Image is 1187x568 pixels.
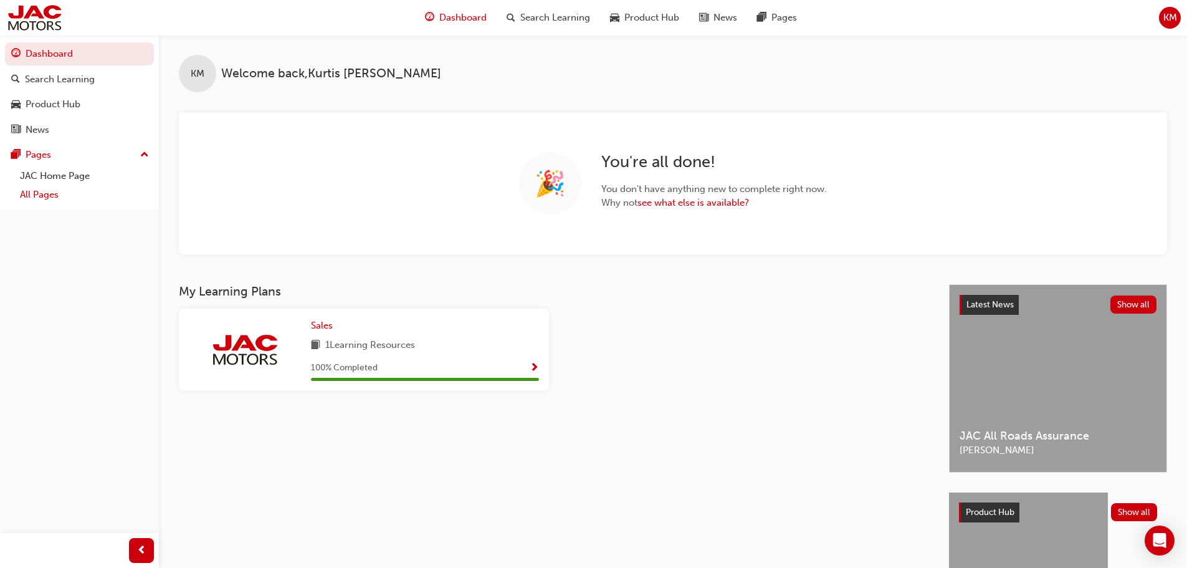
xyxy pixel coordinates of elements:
[610,10,619,26] span: car-icon
[1145,526,1175,556] div: Open Intercom Messenger
[11,99,21,110] span: car-icon
[311,338,320,354] span: book-icon
[137,543,146,559] span: prev-icon
[26,97,80,112] div: Product Hub
[25,72,95,87] div: Search Learning
[600,5,689,31] a: car-iconProduct Hub
[624,11,679,25] span: Product Hub
[713,11,737,25] span: News
[601,152,827,172] h2: You ' re all done!
[221,67,441,81] span: Welcome back , Kurtis [PERSON_NAME]
[311,319,338,333] a: Sales
[191,67,204,81] span: KM
[637,197,749,208] a: see what else is available?
[689,5,747,31] a: news-iconNews
[311,361,378,375] span: 100 % Completed
[959,503,1157,522] a: Product HubShow all
[11,150,21,161] span: pages-icon
[5,143,154,166] button: Pages
[960,295,1156,315] a: Latest NewsShow all
[530,360,539,376] button: Show Progress
[1111,503,1158,521] button: Show all
[11,125,21,136] span: news-icon
[757,10,766,26] span: pages-icon
[960,443,1156,458] span: [PERSON_NAME]
[960,429,1156,443] span: JAC All Roads Assurance
[140,147,149,163] span: up-icon
[1110,296,1157,314] button: Show all
[179,284,929,299] h3: My Learning Plans
[15,166,154,186] a: JAC Home Page
[949,284,1167,473] a: Latest NewsShow allJAC All Roads Assurance[PERSON_NAME]
[966,299,1014,310] span: Latest News
[11,49,21,60] span: guage-icon
[497,5,600,31] a: search-iconSearch Learning
[325,338,415,354] span: 1 Learning Resources
[535,176,566,191] span: 🎉
[5,42,154,65] a: Dashboard
[520,11,590,25] span: Search Learning
[15,185,154,205] a: All Pages
[771,11,797,25] span: Pages
[601,196,827,210] span: Why not
[11,74,20,85] span: search-icon
[699,10,708,26] span: news-icon
[425,10,434,26] span: guage-icon
[311,320,333,331] span: Sales
[1159,7,1181,29] button: KM
[507,10,515,26] span: search-icon
[26,123,49,137] div: News
[5,40,154,143] button: DashboardSearch LearningProduct HubNews
[5,118,154,142] a: News
[415,5,497,31] a: guage-iconDashboard
[6,4,63,32] img: jac-portal
[5,93,154,116] a: Product Hub
[439,11,487,25] span: Dashboard
[1163,11,1177,25] span: KM
[601,182,827,196] span: You don ' t have anything new to complete right now.
[211,333,279,367] img: jac-portal
[26,148,51,162] div: Pages
[747,5,807,31] a: pages-iconPages
[966,507,1014,517] span: Product Hub
[5,68,154,91] a: Search Learning
[530,363,539,374] span: Show Progress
